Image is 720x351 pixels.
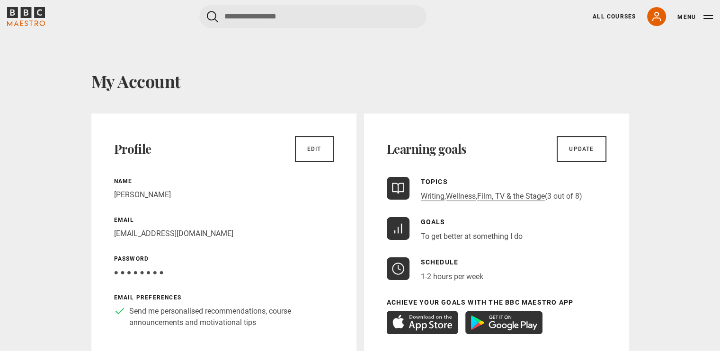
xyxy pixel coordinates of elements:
h1: My Account [91,71,629,91]
a: Film, TV & the Stage [477,192,545,201]
p: , , (3 out of 8) [421,191,582,202]
a: Writing [421,192,444,201]
p: Password [114,254,334,263]
svg: BBC Maestro [7,7,45,26]
p: Goals [421,217,523,227]
p: Email [114,216,334,224]
a: Edit [295,136,334,162]
span: ● ● ● ● ● ● ● ● [114,268,164,277]
input: Search [199,5,427,28]
p: [PERSON_NAME] [114,189,334,201]
h2: Profile [114,141,151,157]
a: All Courses [593,12,636,21]
button: Toggle navigation [677,12,713,22]
p: Topics [421,177,582,187]
p: Email preferences [114,293,334,302]
a: Wellness [446,192,476,201]
p: [EMAIL_ADDRESS][DOMAIN_NAME] [114,228,334,239]
li: To get better at something I do [421,231,523,242]
p: Name [114,177,334,185]
p: Send me personalised recommendations, course announcements and motivational tips [129,306,334,328]
button: Submit the search query [207,11,218,23]
h2: Learning goals [387,141,467,157]
p: Schedule [421,257,483,267]
p: Achieve your goals with the BBC Maestro App [387,298,606,307]
p: 1-2 hours per week [421,271,483,282]
a: Update [557,136,606,162]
